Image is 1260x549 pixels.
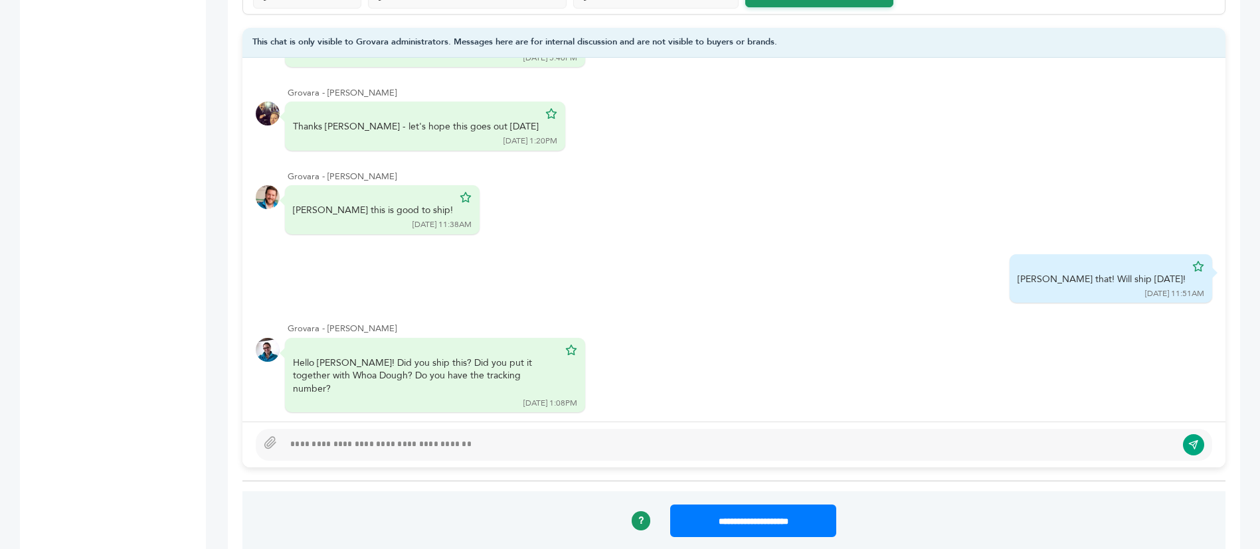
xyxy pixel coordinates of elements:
div: This chat is only visible to Grovara administrators. Messages here are for internal discussion an... [242,28,1225,58]
div: Thanks [PERSON_NAME] - let's hope this goes out [DATE] [293,120,539,133]
div: [DATE] 5:40PM [523,52,577,64]
div: Grovara - [PERSON_NAME] [288,171,1212,183]
div: [DATE] 1:20PM [503,135,557,147]
div: [DATE] 1:08PM [523,398,577,409]
div: [PERSON_NAME] that! Will ship [DATE]! [1018,273,1186,286]
div: [DATE] 11:38AM [412,219,472,230]
a: ? [632,511,650,530]
div: Grovara - [PERSON_NAME] [288,323,1212,335]
div: [DATE] 11:51AM [1145,288,1204,299]
div: Hello [PERSON_NAME]! Did you ship this? Did you put it together with Whoa Dough? Do you have the ... [293,356,559,396]
div: Grovara - [PERSON_NAME] [288,87,1212,99]
div: [PERSON_NAME] this is good to ship! [293,204,453,217]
